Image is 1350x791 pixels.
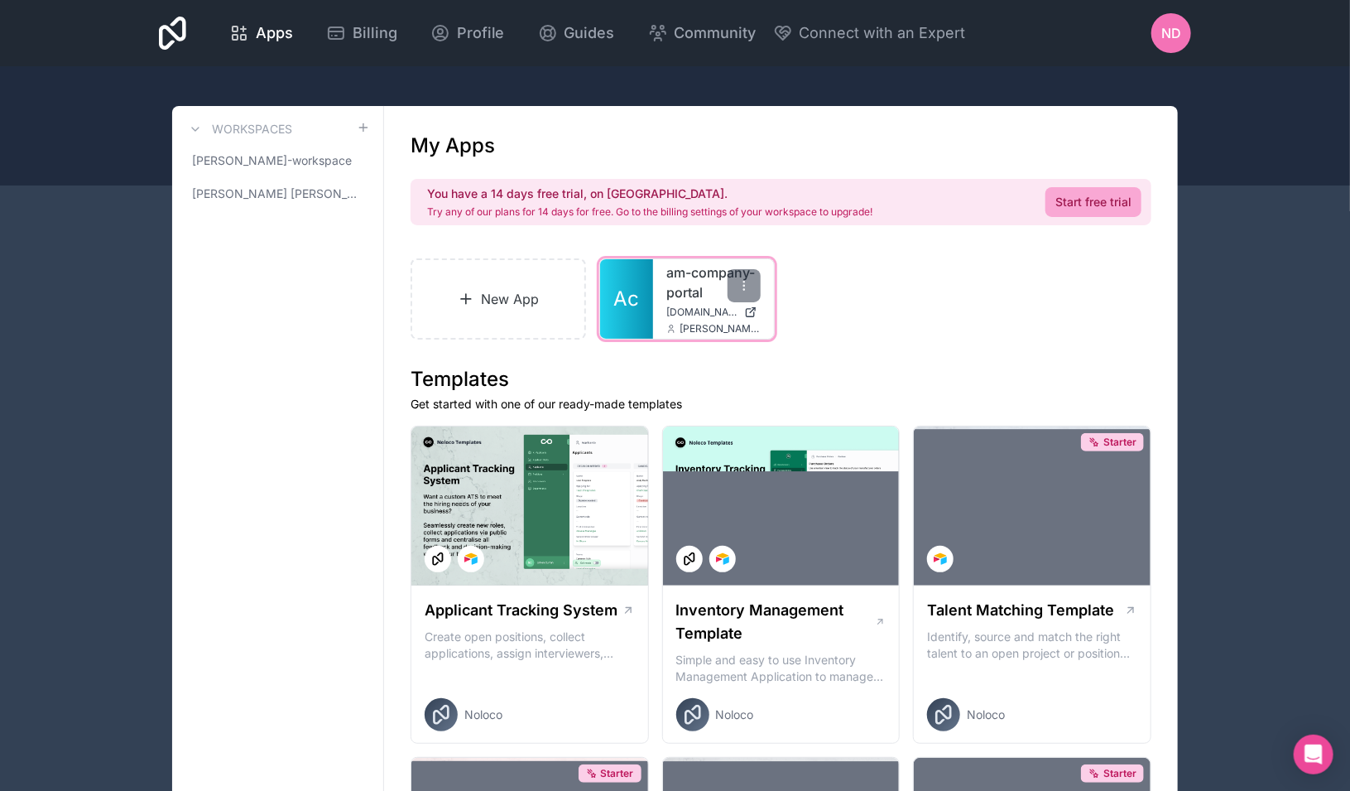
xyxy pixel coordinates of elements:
a: [PERSON_NAME]-workspace [185,146,370,176]
span: Starter [1103,436,1136,449]
span: Ac [613,286,639,312]
h1: Applicant Tracking System [425,599,617,622]
a: New App [411,258,586,340]
div: Open Intercom Messenger [1294,735,1333,774]
span: [PERSON_NAME]-workspace [192,152,352,169]
h2: You have a 14 days free trial, on [GEOGRAPHIC_DATA]. [427,186,872,202]
span: Apps [256,22,293,45]
p: Get started with one of our ready-made templates [411,396,1151,412]
span: [PERSON_NAME][EMAIL_ADDRESS][DOMAIN_NAME] [680,322,761,335]
a: Apps [216,15,306,51]
p: Create open positions, collect applications, assign interviewers, centralise candidate feedback a... [425,629,635,662]
a: [DOMAIN_NAME] [666,306,761,319]
a: Ac [600,259,653,339]
a: Start free trial [1045,187,1141,217]
span: Noloco [464,707,502,723]
img: Airtable Logo [934,552,947,566]
span: Starter [601,767,634,780]
span: Noloco [716,707,754,723]
h1: Talent Matching Template [927,599,1114,622]
span: Noloco [967,707,1005,723]
a: Workspaces [185,119,292,139]
span: [PERSON_NAME] [PERSON_NAME] [192,186,357,202]
a: am-company-portal [666,263,761,302]
span: Community [675,22,757,45]
span: [DOMAIN_NAME] [666,306,737,319]
a: Guides [525,15,628,51]
img: Airtable Logo [464,552,478,566]
p: Simple and easy to use Inventory Management Application to manage your stock, orders and Manufact... [676,652,886,685]
span: Starter [1103,767,1136,780]
button: Connect with an Expert [773,22,966,45]
h1: My Apps [411,133,495,159]
p: Try any of our plans for 14 days for free. Go to the billing settings of your workspace to upgrade! [427,205,872,219]
h1: Inventory Management Template [676,599,875,645]
a: Billing [313,15,411,51]
img: Airtable Logo [716,552,729,566]
span: Billing [353,22,397,45]
span: Connect with an Expert [800,22,966,45]
span: ND [1161,23,1181,43]
span: Guides [565,22,615,45]
a: Profile [417,15,518,51]
p: Identify, source and match the right talent to an open project or position with our Talent Matchi... [927,629,1137,662]
span: Profile [457,22,505,45]
a: [PERSON_NAME] [PERSON_NAME] [185,179,370,209]
h1: Templates [411,366,1151,393]
h3: Workspaces [212,121,292,137]
a: Community [635,15,770,51]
